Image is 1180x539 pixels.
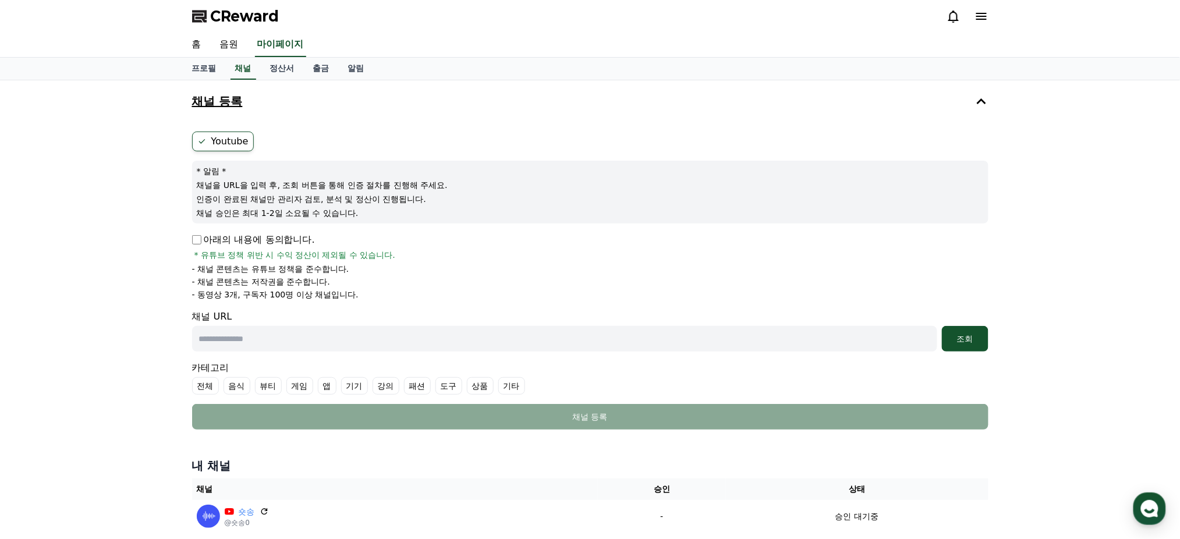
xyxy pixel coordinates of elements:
[255,377,282,395] label: 뷰티
[192,310,988,352] div: 채널 URL
[197,179,984,191] p: 채널을 URL을 입력 후, 조회 버튼을 통해 인증 절차를 진행해 주세요.
[467,377,494,395] label: 상품
[197,207,984,219] p: 채널 승인은 최대 1-2일 소요될 수 있습니다.
[498,377,525,395] label: 기타
[192,276,330,288] p: - 채널 콘텐츠는 저작권을 준수합니다.
[835,510,878,523] p: 승인 대기중
[107,387,121,396] span: 대화
[197,505,220,528] img: 숏송
[192,289,359,300] p: - 동영상 3개, 구독자 100명 이상 채널입니다.
[373,377,399,395] label: 강의
[435,377,462,395] label: 도구
[942,326,988,352] button: 조회
[211,7,279,26] span: CReward
[197,193,984,205] p: 인증이 완료된 채널만 관리자 검토, 분석 및 정산이 진행됩니다.
[192,458,988,474] h4: 내 채널
[192,263,349,275] p: - 채널 콘텐츠는 유튜브 정책을 준수합니다.
[150,369,224,398] a: 설정
[286,377,313,395] label: 게임
[187,85,993,118] button: 채널 등록
[194,249,396,261] span: * 유튜브 정책 위반 시 수익 정산이 제외될 수 있습니다.
[211,33,248,57] a: 음원
[183,58,226,80] a: 프로필
[77,369,150,398] a: 대화
[726,478,988,500] th: 상태
[180,386,194,396] span: 설정
[341,377,368,395] label: 기기
[255,33,306,57] a: 마이페이지
[231,58,256,80] a: 채널
[304,58,339,80] a: 출금
[318,377,336,395] label: 앱
[3,369,77,398] a: 홈
[192,233,315,247] p: 아래의 내용에 동의합니다.
[192,132,254,151] label: Youtube
[947,333,984,345] div: 조회
[225,518,269,527] p: @숏송0
[598,478,725,500] th: 승인
[192,361,988,395] div: 카테고리
[239,506,255,518] a: 숏송
[192,95,243,108] h4: 채널 등록
[261,58,304,80] a: 정산서
[603,510,721,523] p: -
[192,377,219,395] label: 전체
[339,58,374,80] a: 알림
[183,33,211,57] a: 홈
[224,377,250,395] label: 음식
[37,386,44,396] span: 홈
[192,404,988,430] button: 채널 등록
[192,7,279,26] a: CReward
[404,377,431,395] label: 패션
[192,478,598,500] th: 채널
[215,411,965,423] div: 채널 등록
